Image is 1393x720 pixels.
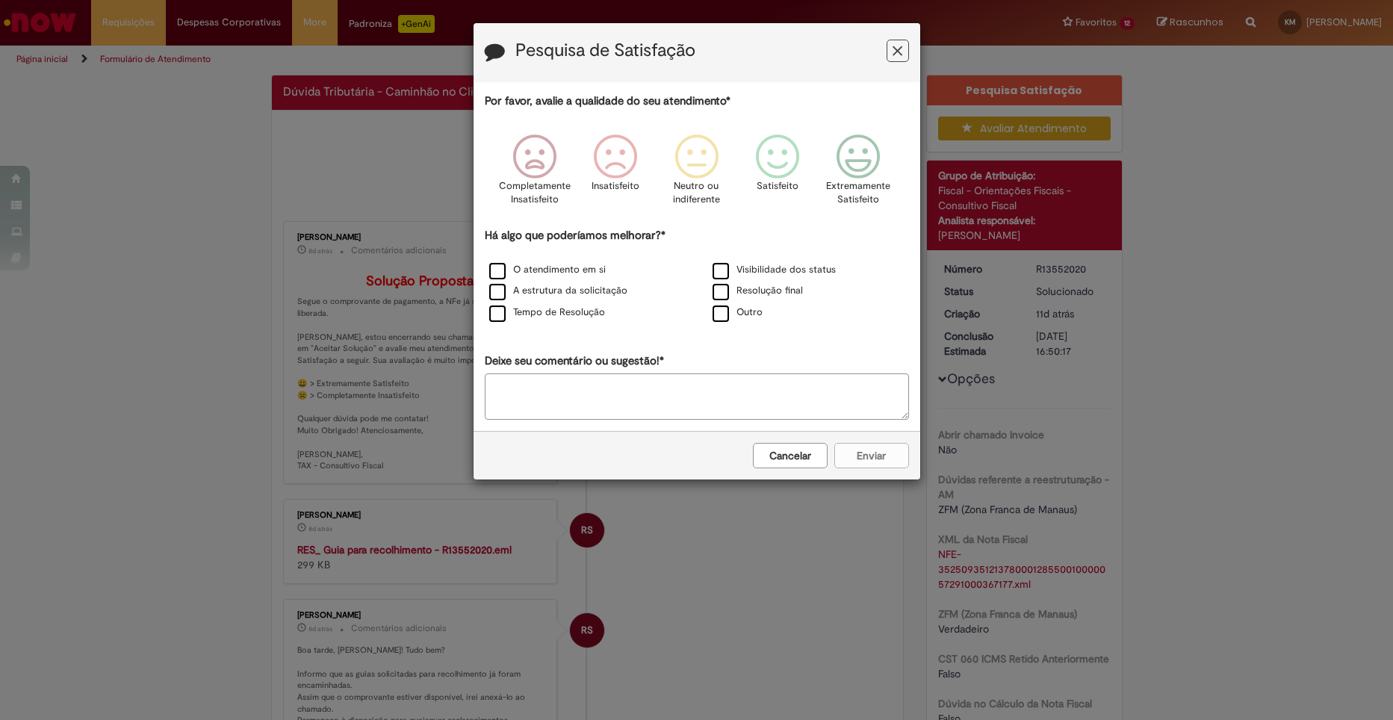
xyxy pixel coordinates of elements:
div: Neutro ou indiferente [658,123,734,226]
div: Há algo que poderíamos melhorar?* [485,228,909,324]
div: Satisfeito [739,123,816,226]
label: Outro [713,305,763,320]
p: Extremamente Satisfeito [826,179,890,207]
label: Por favor, avalie a qualidade do seu atendimento* [485,93,730,109]
label: Resolução final [713,284,803,298]
div: Insatisfeito [577,123,654,226]
div: Completamente Insatisfeito [497,123,573,226]
p: Insatisfeito [592,179,639,193]
label: Pesquisa de Satisfação [515,41,695,60]
label: O atendimento em si [489,263,606,277]
label: Deixe seu comentário ou sugestão!* [485,353,664,369]
p: Neutro ou indiferente [669,179,723,207]
p: Completamente Insatisfeito [499,179,571,207]
p: Satisfeito [757,179,798,193]
button: Cancelar [753,443,828,468]
div: Extremamente Satisfeito [820,123,896,226]
label: Visibilidade dos status [713,263,836,277]
label: A estrutura da solicitação [489,284,627,298]
label: Tempo de Resolução [489,305,605,320]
